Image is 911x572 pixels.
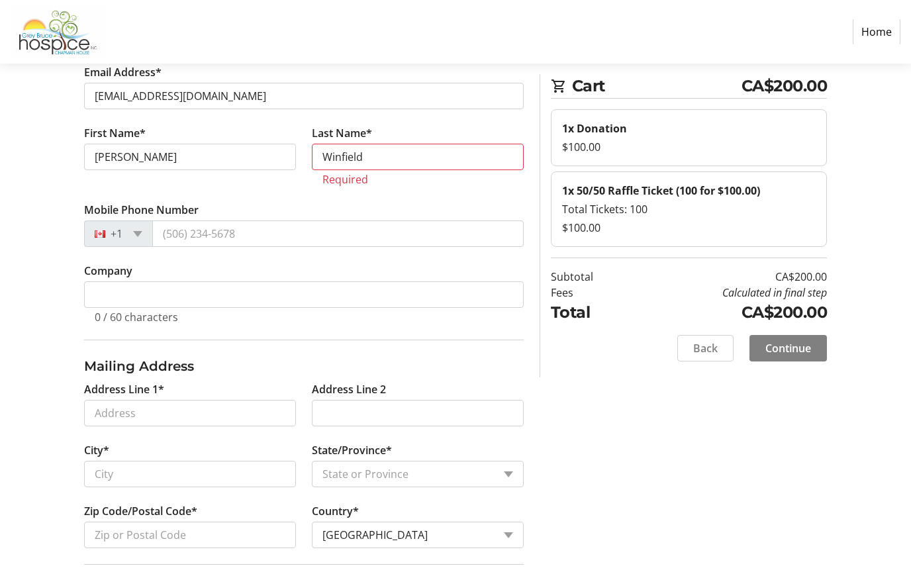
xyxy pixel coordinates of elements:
[562,220,816,236] div: $100.00
[84,442,109,458] label: City*
[84,461,296,487] input: City
[693,340,718,356] span: Back
[84,503,197,519] label: Zip Code/Postal Code*
[572,74,742,98] span: Cart
[562,121,627,136] strong: 1x Donation
[312,125,372,141] label: Last Name*
[749,335,827,361] button: Continue
[312,381,386,397] label: Address Line 2
[853,19,900,44] a: Home
[95,310,178,324] tr-character-limit: 0 / 60 characters
[84,356,524,376] h3: Mailing Address
[84,125,146,141] label: First Name*
[677,335,734,361] button: Back
[562,183,760,198] strong: 1x 50/50 Raffle Ticket (100 for $100.00)
[742,74,828,98] span: CA$200.00
[562,201,816,217] div: Total Tickets: 100
[562,139,816,155] div: $100.00
[551,301,630,324] td: Total
[11,5,105,58] img: Grey Bruce Hospice's Logo
[312,503,359,519] label: Country*
[630,301,827,324] td: CA$200.00
[84,522,296,548] input: Zip or Postal Code
[322,173,513,186] tr-error: Required
[84,400,296,426] input: Address
[84,381,164,397] label: Address Line 1*
[630,285,827,301] td: Calculated in final step
[84,64,162,80] label: Email Address*
[84,263,132,279] label: Company
[312,442,392,458] label: State/Province*
[152,220,524,247] input: (506) 234-5678
[551,285,630,301] td: Fees
[765,340,811,356] span: Continue
[84,202,199,218] label: Mobile Phone Number
[630,269,827,285] td: CA$200.00
[551,269,630,285] td: Subtotal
